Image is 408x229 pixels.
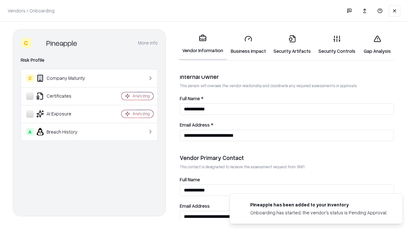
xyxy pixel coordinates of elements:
button: More info [138,37,158,49]
div: Breach History [26,128,102,135]
div: A [26,128,34,135]
div: Vendor Primary Contact [180,154,394,162]
a: Business Impact [227,30,270,59]
a: Security Controls [315,30,359,59]
p: This person will oversee the vendor relationship and coordinate any required assessments or appro... [180,83,394,88]
div: AI Exposure [26,110,102,118]
a: Security Artifacts [270,30,315,59]
div: Analyzing [133,93,150,99]
label: Email Address [180,204,394,208]
div: Risk Profile [21,56,158,64]
label: Email Address * [180,122,394,127]
a: Vendor Information [178,29,227,60]
div: Onboarding has started, the vendor's status is Pending Approval. [250,209,387,216]
div: Certificates [26,92,102,100]
div: Pineapple has been added to your inventory [250,201,387,208]
img: Pineapple [33,38,44,48]
div: C [26,74,34,82]
div: Pineapple [46,38,77,48]
label: Full Name * [180,96,394,101]
div: Analyzing [133,111,150,116]
label: Full Name [180,177,394,182]
p: This contact is designated to receive the assessment request from Shift [180,164,394,170]
div: Company Maturity [26,74,102,82]
p: Vendors / Onboarding [8,7,55,14]
div: C [21,38,31,48]
img: pineappleenergy.com [237,201,245,209]
a: Gap Analysis [359,30,395,59]
div: Internal Owner [180,73,394,80]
